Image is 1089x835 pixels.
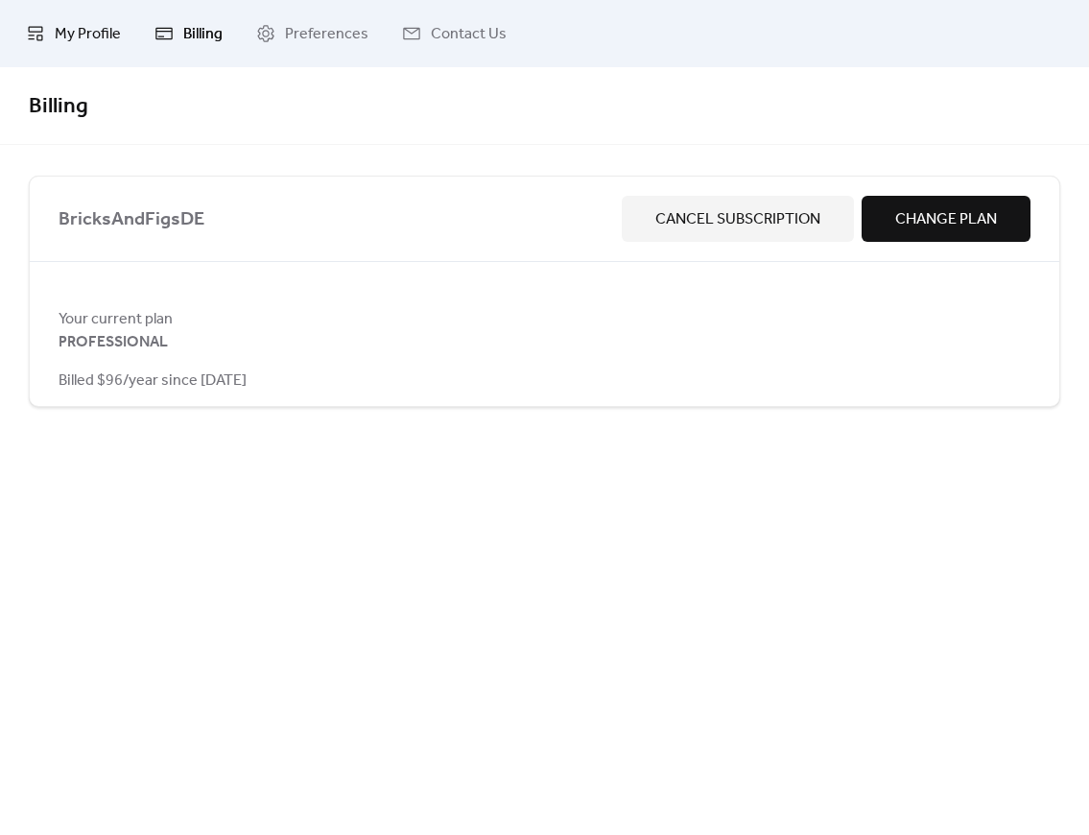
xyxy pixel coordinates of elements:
[29,85,88,128] span: Billing
[140,8,237,60] a: Billing
[59,370,247,393] span: Billed $96/year since [DATE]
[285,23,368,46] span: Preferences
[862,196,1030,242] button: Change Plan
[622,196,854,242] button: Cancel Subscription
[59,331,168,354] span: PROFESSIONAL
[655,208,820,231] span: Cancel Subscription
[242,8,383,60] a: Preferences
[55,23,121,46] span: My Profile
[59,308,1030,331] span: Your current plan
[431,23,507,46] span: Contact Us
[12,8,135,60] a: My Profile
[59,204,614,235] span: BricksAndFigsDE
[895,208,997,231] span: Change Plan
[183,23,223,46] span: Billing
[388,8,521,60] a: Contact Us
